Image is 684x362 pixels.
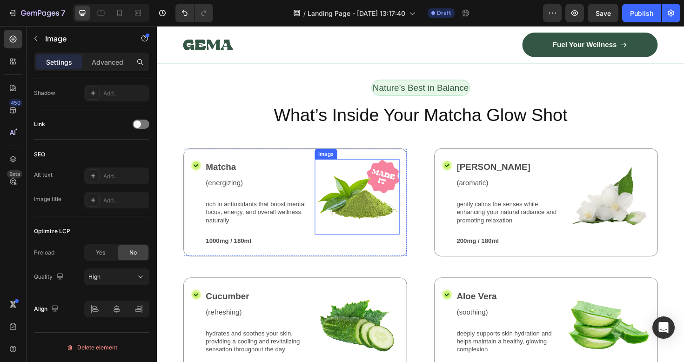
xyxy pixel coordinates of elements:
[34,248,54,257] div: Preload
[308,8,405,18] span: Landing Page - [DATE] 13:17:40
[34,303,60,315] div: Align
[88,273,101,280] span: High
[52,298,162,308] p: (refreshing)
[66,342,117,353] div: Delete element
[317,184,428,210] p: gently calms the senses while enhancing your natural radiance and promoting relaxation
[437,9,451,17] span: Draft
[9,99,22,107] div: 450
[317,142,428,156] p: [PERSON_NAME]
[96,248,105,257] span: Yes
[34,150,45,159] div: SEO
[52,184,162,210] p: rich in antioxidants that boost mental focus, energy, and overall wellness naturally
[175,4,213,22] div: Undo/Redo
[167,141,257,221] img: gempages_432750572815254551-ce9a699d-58d6-4433-ae31-8e48955f9e4e.png
[387,7,530,33] a: Fuel Your Wellness
[52,279,162,293] p: Cucumber
[52,321,162,347] p: hydrates and soothes your skin, providing a cooling and revitalizing sensation throughout the day
[167,278,257,357] img: gempages_432750572815254551-bcd67d94-f577-4fac-ba76-d7715c19a7ee.png
[129,248,137,257] span: No
[228,58,330,72] p: Nature’s Best in Balance
[7,170,22,178] div: Beta
[317,223,428,231] p: 200mg / 180ml
[34,89,55,97] div: Shadow
[103,196,147,205] div: Add...
[52,223,162,231] p: 1000mg / 180ml
[84,268,149,285] button: High
[34,120,45,128] div: Link
[433,278,523,357] img: gempages_432750572815254551-c00ea32a-14ca-4d96-9c52-d432dcb80e93.png
[169,131,189,140] div: Image
[52,142,162,156] p: Matcha
[622,4,661,22] button: Publish
[596,9,611,17] span: Save
[317,161,428,171] p: (aromatic)
[419,15,487,25] p: Fuel Your Wellness
[103,172,147,181] div: Add...
[588,4,618,22] button: Save
[630,8,653,18] div: Publish
[317,321,428,347] p: deeply supports skin hydration and helps maintain a healthy, glowing complexion
[34,340,149,355] button: Delete element
[303,8,306,18] span: /
[157,26,684,362] iframe: Design area
[92,57,123,67] p: Advanced
[28,81,530,107] h2: What’s Inside Your Matcha Glow Shot
[103,89,147,98] div: Add...
[34,227,70,235] div: Optimize LCP
[52,161,162,171] p: (energizing)
[652,316,675,339] div: Open Intercom Messenger
[61,7,65,19] p: 7
[34,271,66,283] div: Quality
[46,57,72,67] p: Settings
[34,195,61,203] div: Image title
[34,171,53,179] div: Alt text
[45,33,124,44] p: Image
[4,4,69,22] button: 7
[317,279,428,293] p: Aloe Vera
[317,298,428,308] p: (soothing)
[433,141,523,221] img: gempages_432750572815254551-a71a3f44-717e-4969-8459-2c6918b5ed4f.png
